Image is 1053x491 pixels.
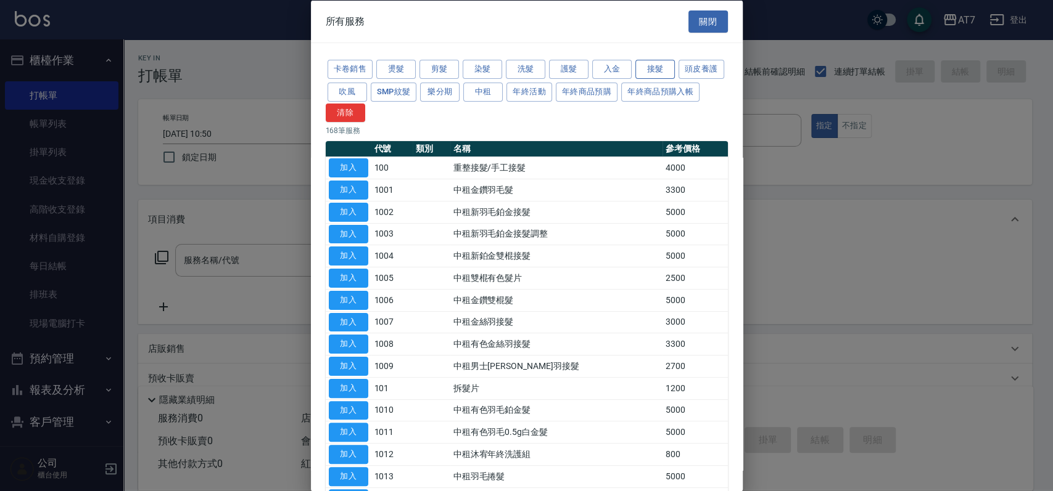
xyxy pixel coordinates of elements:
[450,179,663,201] td: 中租金鑽羽毛髮
[371,141,413,157] th: 代號
[329,466,368,485] button: 加入
[376,60,416,79] button: 燙髮
[450,333,663,355] td: 中租有色金絲羽接髮
[329,269,368,288] button: 加入
[329,246,368,266] button: 加入
[663,465,728,487] td: 5000
[663,201,728,223] td: 5000
[549,60,588,79] button: 護髮
[663,443,728,465] td: 800
[329,423,368,442] button: 加入
[663,399,728,421] td: 5000
[450,377,663,399] td: 拆髮片
[463,60,502,79] button: 染髮
[371,377,413,399] td: 101
[450,267,663,289] td: 中租雙棍有色髮片
[463,82,503,101] button: 中租
[663,333,728,355] td: 3300
[450,355,663,377] td: 中租男士[PERSON_NAME]羽接髮
[450,289,663,311] td: 中租金鑽雙棍髮
[326,103,365,122] button: 清除
[371,245,413,267] td: 1004
[371,201,413,223] td: 1002
[329,224,368,243] button: 加入
[663,377,728,399] td: 1200
[506,82,552,101] button: 年終活動
[329,400,368,420] button: 加入
[663,223,728,245] td: 5000
[450,156,663,179] td: 重整接髮/手工接髮
[371,399,413,421] td: 1010
[450,223,663,245] td: 中租新羽毛鉑金接髮調整
[592,60,632,79] button: 入金
[450,399,663,421] td: 中租有色羽毛鉑金髮
[450,465,663,487] td: 中租羽毛捲髮
[371,223,413,245] td: 1003
[419,60,459,79] button: 剪髮
[420,82,460,101] button: 樂分期
[663,141,728,157] th: 參考價格
[326,125,728,136] p: 168 筆服務
[371,179,413,201] td: 1001
[329,357,368,376] button: 加入
[450,245,663,267] td: 中租新鉑金雙棍接髮
[329,378,368,397] button: 加入
[329,290,368,309] button: 加入
[371,333,413,355] td: 1008
[329,158,368,177] button: 加入
[329,312,368,331] button: 加入
[371,311,413,333] td: 1007
[663,245,728,267] td: 5000
[329,335,368,354] button: 加入
[450,201,663,223] td: 中租新羽毛鉑金接髮
[506,60,545,79] button: 洗髮
[413,141,450,157] th: 類別
[621,82,700,101] button: 年終商品預購入帳
[371,82,417,101] button: SMP紋髮
[663,289,728,311] td: 5000
[329,445,368,464] button: 加入
[663,267,728,289] td: 2500
[556,82,617,101] button: 年終商品預購
[329,181,368,200] button: 加入
[371,289,413,311] td: 1006
[635,60,675,79] button: 接髮
[688,10,728,33] button: 關閉
[371,443,413,465] td: 1012
[450,311,663,333] td: 中租金絲羽接髮
[371,421,413,443] td: 1011
[663,179,728,201] td: 3300
[371,156,413,179] td: 100
[328,60,373,79] button: 卡卷銷售
[663,421,728,443] td: 5000
[450,443,663,465] td: 中租沐宥年終洗護組
[450,141,663,157] th: 名稱
[663,311,728,333] td: 3000
[371,355,413,377] td: 1009
[371,267,413,289] td: 1005
[371,465,413,487] td: 1013
[329,202,368,221] button: 加入
[450,421,663,443] td: 中租有色羽毛0.5g白金髮
[328,82,367,101] button: 吹風
[679,60,724,79] button: 頭皮養護
[663,355,728,377] td: 2700
[326,15,365,27] span: 所有服務
[663,156,728,179] td: 4000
